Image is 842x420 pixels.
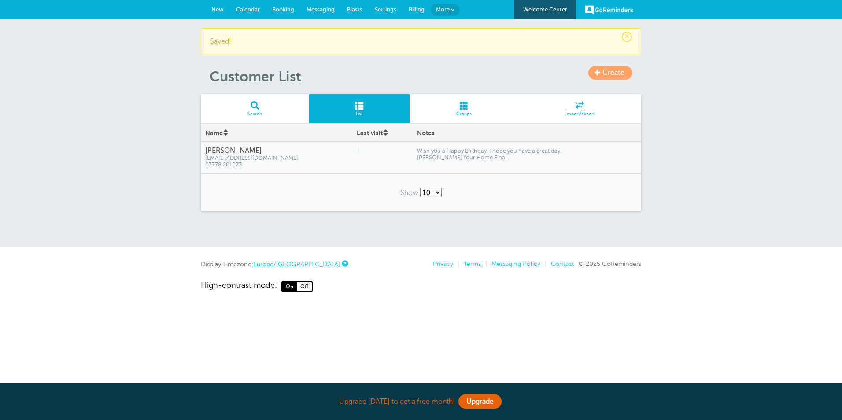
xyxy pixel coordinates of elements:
[307,6,335,13] span: Messaging
[375,6,396,13] span: Settings
[210,37,632,46] p: Saved!
[464,260,481,267] a: Terms
[205,111,305,117] span: Search
[417,148,637,162] span: Wish you a Happy Birthday, I hope you have a great day. [PERSON_NAME] Your Home Fina...
[491,260,540,267] a: Messaging Policy
[201,281,277,292] span: High-contrast mode:
[201,392,641,411] div: Upgrade [DATE] to get a free month!
[236,6,260,13] span: Calendar
[409,6,425,13] span: Billing
[201,260,347,268] div: Display Timezone:
[518,94,641,124] a: Import/Export
[413,125,641,141] div: Notes
[210,68,641,85] h1: Customer List
[458,394,502,409] a: Upgrade
[579,260,641,267] span: © 2025 GoReminders
[540,260,547,268] li: |
[205,147,348,155] h4: [PERSON_NAME]
[253,261,340,268] a: Europe/[GEOGRAPHIC_DATA]
[622,32,632,42] span: ×
[551,260,574,267] a: Contact
[523,111,637,117] span: Import/Export
[201,142,641,173] a: [PERSON_NAME] [EMAIL_ADDRESS][DOMAIN_NAME] 07778 201073 - Wish you a Happy Birthday, I hope you h...
[453,260,459,268] li: |
[481,260,487,268] li: |
[272,6,294,13] span: Booking
[400,189,418,197] span: Show
[431,4,460,16] a: More
[205,162,348,168] span: 07778 201073
[201,94,309,124] a: Search
[297,282,312,291] span: Off
[410,94,519,124] a: Groups
[205,129,229,136] a: Name
[352,142,413,159] div: -
[588,66,632,80] a: Create
[414,111,514,117] span: Groups
[433,260,453,267] a: Privacy
[314,111,405,117] span: List
[205,155,348,162] span: [EMAIL_ADDRESS][DOMAIN_NAME]
[211,6,224,13] span: New
[357,129,388,136] a: Last visit
[347,6,362,13] span: Blasts
[436,6,450,13] span: More
[201,281,641,292] a: High-contrast mode: On Off
[282,282,297,291] span: On
[602,69,624,77] span: Create
[342,261,347,266] a: This is the timezone being used to display dates and times to you on this device. Click the timez...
